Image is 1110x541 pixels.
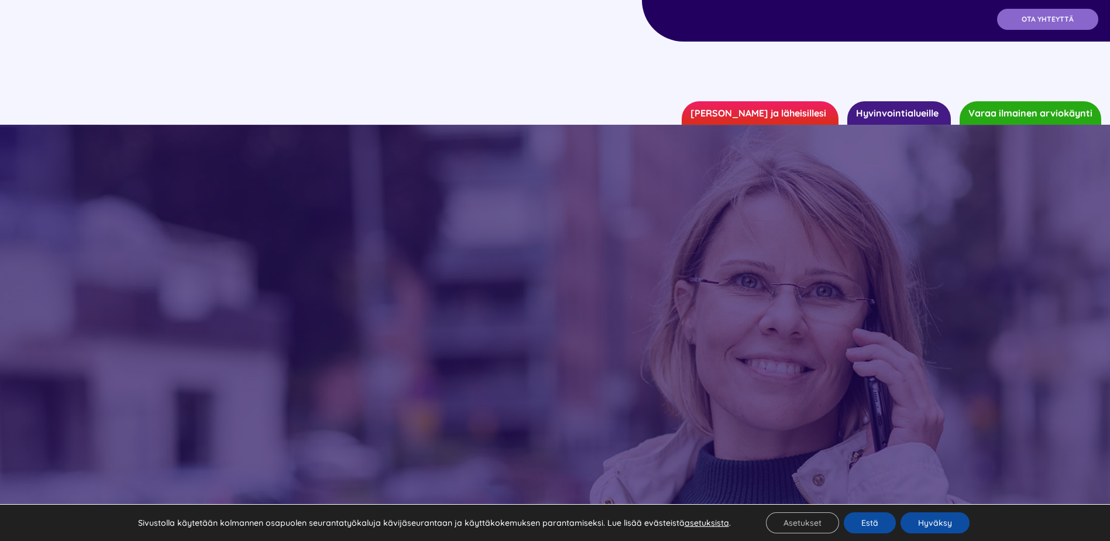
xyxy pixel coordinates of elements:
[685,518,729,528] button: asetuksista
[682,101,838,125] a: [PERSON_NAME] ja läheisillesi
[844,512,896,533] button: Estä
[997,9,1098,30] a: OTA YHTEYTTÄ
[138,518,731,528] p: Sivustolla käytetään kolmannen osapuolen seurantatyökaluja kävijäseurantaan ja käyttäkokemuksen p...
[847,101,951,125] a: Hyvinvointialueille
[960,101,1101,125] a: Varaa ilmainen arviokäynti
[901,512,970,533] button: Hyväksy
[1022,15,1074,23] span: OTA YHTEYTTÄ
[766,512,839,533] button: Asetukset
